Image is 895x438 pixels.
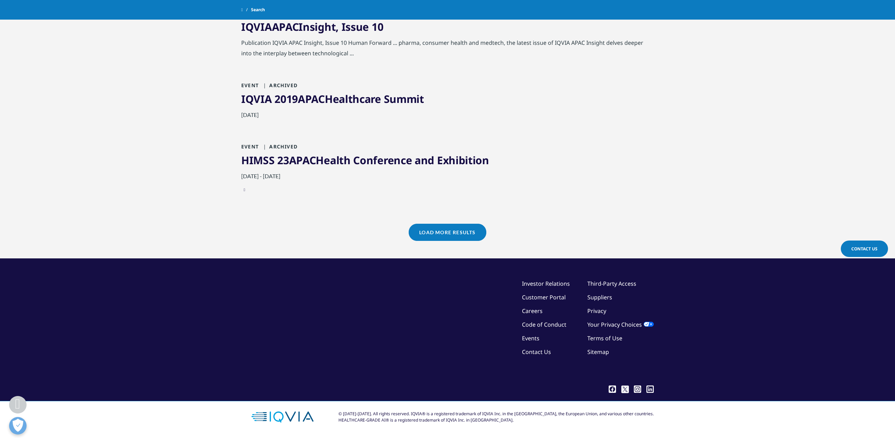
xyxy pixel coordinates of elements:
[587,321,654,328] a: Your Privacy Choices
[851,246,878,252] span: Contact Us
[338,411,654,423] div: © [DATE]-[DATE]. All rights reserved. IQVIA® is a registered trademark of IQVIA Inc. in the [GEOG...
[241,143,259,150] span: Event
[587,348,609,356] a: Sitemap
[251,4,265,16] span: Search
[260,82,298,89] span: Archived
[522,348,551,356] a: Contact Us
[587,334,622,342] a: Terms of Use
[241,20,383,34] a: IQVIAAPACInsight, Issue 10
[241,37,654,62] div: Publication IQVIA APAC Insight, Issue 10 Human Forward ... pharma, consumer health and medtech, t...
[522,321,566,328] a: Code of Conduct
[241,92,424,106] a: IQVIA 2019APACHealthcare Summit
[522,280,570,287] a: Investor Relations
[241,82,259,89] span: Event
[587,307,606,315] a: Privacy
[241,153,489,167] a: HIMSS 23APACHealth Conference and Exhibition
[241,110,654,124] div: [DATE]
[587,280,636,287] a: Third-Party Access
[522,334,539,342] a: Events
[587,293,612,301] a: Suppliers
[409,224,486,241] a: Load More Results
[9,417,27,434] button: Open Preferences
[522,293,566,301] a: Customer Portal
[260,143,298,150] span: Archived
[298,92,325,106] span: APAC
[289,153,316,167] span: APAC
[522,307,543,315] a: Careers
[841,241,888,257] a: Contact Us
[241,171,654,185] div: [DATE] - [DATE]
[272,20,299,34] span: APAC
